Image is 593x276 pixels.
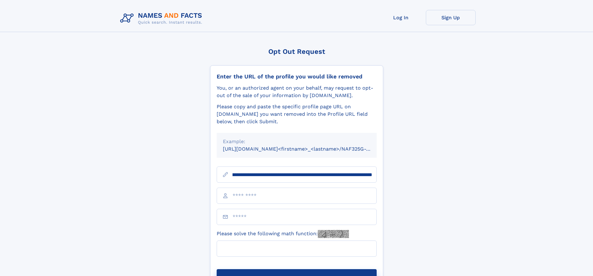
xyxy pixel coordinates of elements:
[426,10,476,25] a: Sign Up
[217,84,377,99] div: You, or an authorized agent on your behalf, may request to opt-out of the sale of your informatio...
[217,73,377,80] div: Enter the URL of the profile you would like removed
[223,138,370,145] div: Example:
[376,10,426,25] a: Log In
[210,48,383,55] div: Opt Out Request
[217,230,349,238] label: Please solve the following math function:
[217,103,377,125] div: Please copy and paste the specific profile page URL on [DOMAIN_NAME] you want removed into the Pr...
[223,146,388,152] small: [URL][DOMAIN_NAME]<firstname>_<lastname>/NAF325G-xxxxxxxx
[118,10,207,27] img: Logo Names and Facts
